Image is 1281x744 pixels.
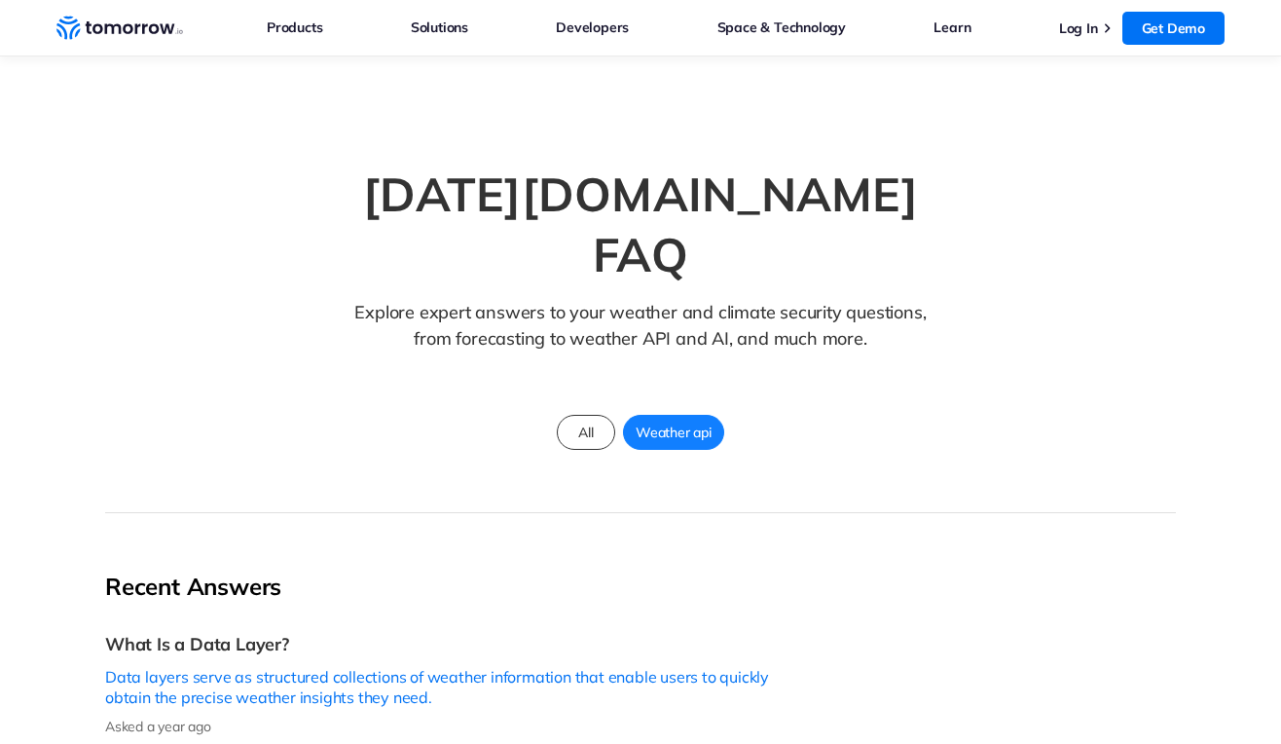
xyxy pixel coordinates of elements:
[623,415,724,450] a: Weather api
[933,15,970,40] a: Learn
[556,15,629,40] a: Developers
[624,420,723,445] span: Weather api
[557,415,615,450] a: All
[105,667,773,708] p: Data layers serve as structured collections of weather information that enable users to quickly o...
[105,572,773,602] h2: Recent Answers
[105,633,773,655] h3: What Is a Data Layer?
[310,164,971,285] h1: [DATE][DOMAIN_NAME] FAQ
[105,718,773,735] p: Asked a year ago
[1122,12,1225,45] a: Get Demo
[347,299,935,382] p: Explore expert answers to your weather and climate security questions, from forecasting to weathe...
[411,15,468,40] a: Solutions
[1059,19,1098,37] a: Log In
[717,15,846,40] a: Space & Technology
[267,15,322,40] a: Products
[567,420,604,445] span: All
[56,14,183,43] a: Home link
